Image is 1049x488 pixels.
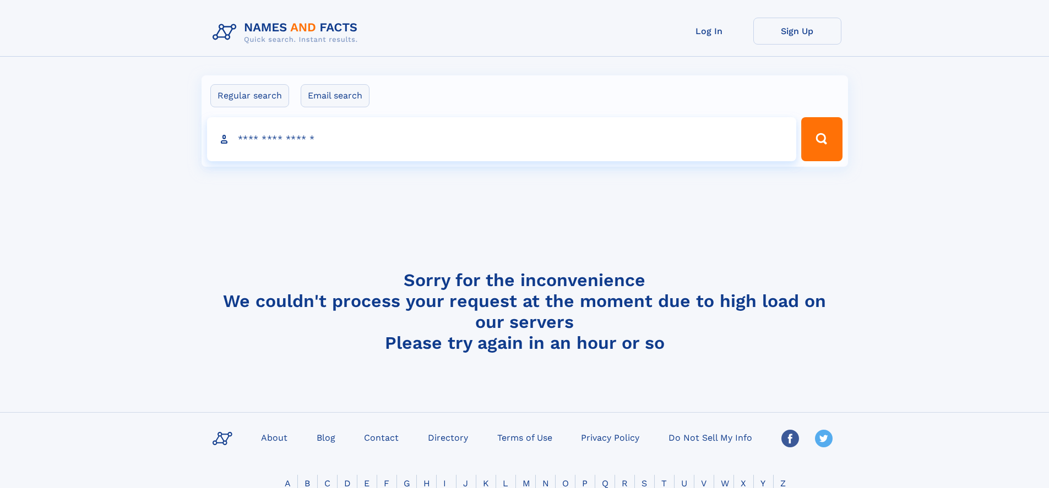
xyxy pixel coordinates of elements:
a: Contact [360,429,403,445]
img: Twitter [815,430,833,447]
label: Email search [301,84,369,107]
img: Logo Names and Facts [208,18,367,47]
a: Blog [312,429,340,445]
img: Facebook [781,430,799,447]
a: About [257,429,292,445]
a: Log In [665,18,753,45]
a: Do Not Sell My Info [664,429,757,445]
a: Sign Up [753,18,841,45]
h4: Sorry for the inconvenience We couldn't process your request at the moment due to high load on ou... [208,270,841,353]
a: Directory [423,429,472,445]
a: Terms of Use [493,429,557,445]
input: search input [207,117,797,161]
a: Privacy Policy [577,429,644,445]
button: Search Button [801,117,842,161]
label: Regular search [210,84,289,107]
